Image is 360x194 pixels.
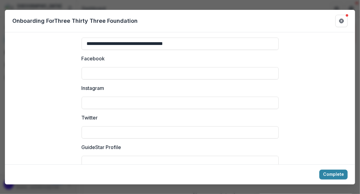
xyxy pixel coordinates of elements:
p: GuideStar Profile [82,143,121,151]
p: Facebook [82,55,105,62]
p: Onboarding For Three Thirty Three Foundation [12,17,138,25]
p: Twitter [82,114,98,121]
button: Complete [319,170,348,180]
button: Get Help [335,15,348,27]
p: Instagram [82,84,104,92]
